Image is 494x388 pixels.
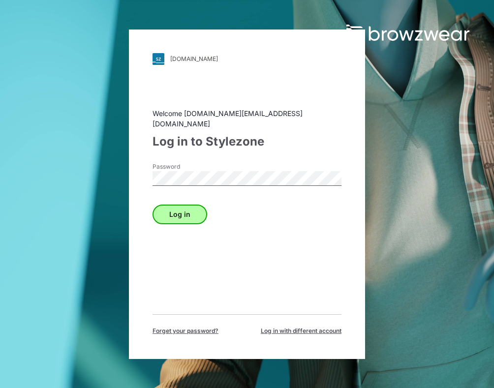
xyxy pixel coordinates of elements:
[153,327,218,335] span: Forget your password?
[153,205,207,224] button: Log in
[153,133,341,150] div: Log in to Stylezone
[170,55,218,62] div: [DOMAIN_NAME]
[153,162,221,171] label: Password
[261,327,341,335] span: Log in with different account
[153,53,164,65] img: svg+xml;base64,PHN2ZyB3aWR0aD0iMjgiIGhlaWdodD0iMjgiIHZpZXdCb3g9IjAgMCAyOCAyOCIgZmlsbD0ibm9uZSIgeG...
[346,25,469,42] img: browzwear-logo.73288ffb.svg
[153,108,341,129] div: Welcome [DOMAIN_NAME][EMAIL_ADDRESS][DOMAIN_NAME]
[153,53,341,65] a: [DOMAIN_NAME]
